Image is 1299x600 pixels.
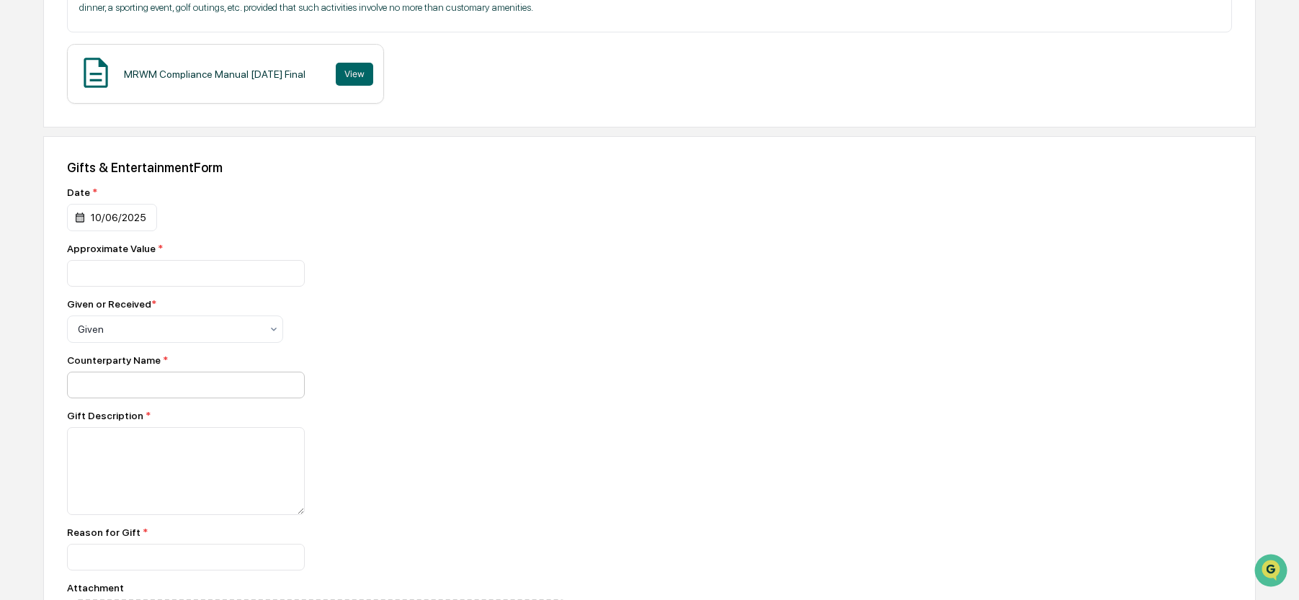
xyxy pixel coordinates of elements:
[143,244,174,255] span: Pylon
[124,68,305,80] div: MRWM Compliance Manual [DATE] Final
[14,210,26,222] div: 🔎
[29,182,93,196] span: Preclearance
[1253,552,1292,591] iframe: Open customer support
[9,176,99,202] a: 🖐️Preclearance
[67,410,571,421] div: Gift Description
[99,176,184,202] a: 🗄️Attestations
[49,110,236,125] div: Start new chat
[119,182,179,196] span: Attestations
[14,110,40,136] img: 1746055101610-c473b297-6a78-478c-a979-82029cc54cd1
[14,183,26,194] div: 🖐️
[67,243,571,254] div: Approximate Value
[67,187,283,198] div: Date
[49,125,182,136] div: We're available if you need us!
[14,30,262,53] p: How can we help?
[29,209,91,223] span: Data Lookup
[67,204,157,231] div: 10/06/2025
[336,63,373,86] button: View
[67,582,571,594] div: Attachment
[102,243,174,255] a: Powered byPylon
[104,183,116,194] div: 🗄️
[67,527,571,538] div: Reason for Gift
[67,354,571,366] div: Counterparty Name
[9,203,97,229] a: 🔎Data Lookup
[67,298,156,310] div: Given or Received
[245,115,262,132] button: Start new chat
[78,55,114,91] img: Document Icon
[67,160,1232,175] div: Gifts & Entertainment Form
